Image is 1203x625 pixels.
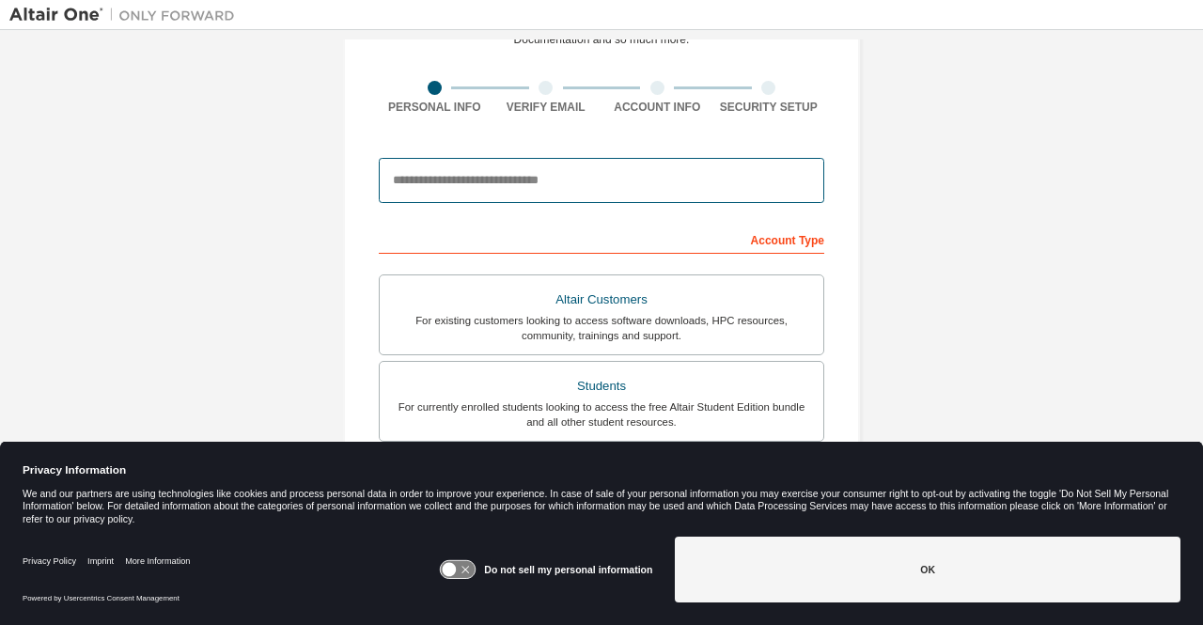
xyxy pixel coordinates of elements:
div: Account Info [601,100,713,115]
div: Security Setup [713,100,825,115]
div: For existing customers looking to access software downloads, HPC resources, community, trainings ... [391,313,812,343]
div: For currently enrolled students looking to access the free Altair Student Edition bundle and all ... [391,399,812,430]
div: Personal Info [379,100,491,115]
div: Altair Customers [391,287,812,313]
div: Students [391,373,812,399]
div: Account Type [379,224,824,254]
img: Altair One [9,6,244,24]
div: Verify Email [491,100,602,115]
